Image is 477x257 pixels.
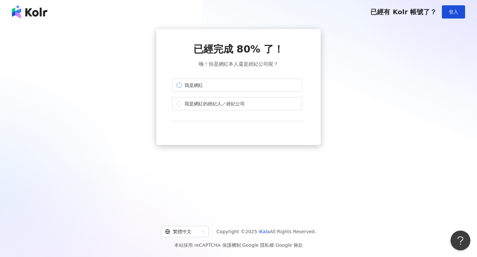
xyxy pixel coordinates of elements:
[259,229,270,234] a: iKala
[12,5,47,18] img: logo
[217,228,316,236] span: Copyright © 2025 All Rights Reserved.
[370,8,437,16] span: 已經有 Kolr 帳號了？
[242,242,274,248] a: Google 隱私權
[193,42,284,56] span: 已經完成 80% 了！
[199,60,278,68] span: 嗨！你是網紅本人還是經紀公司呢？
[182,82,206,89] span: 我是網紅
[449,9,458,15] span: 登入
[182,100,247,107] span: 我是網紅的經紀人／經紀公司
[442,5,465,18] button: 登入
[165,226,199,237] div: 繁體中文
[174,241,302,249] span: 本站採用 reCAPTCHA 保護機制
[276,242,303,248] a: Google 條款
[274,242,276,248] span: |
[241,242,242,248] span: |
[450,231,470,250] iframe: Help Scout Beacon - Open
